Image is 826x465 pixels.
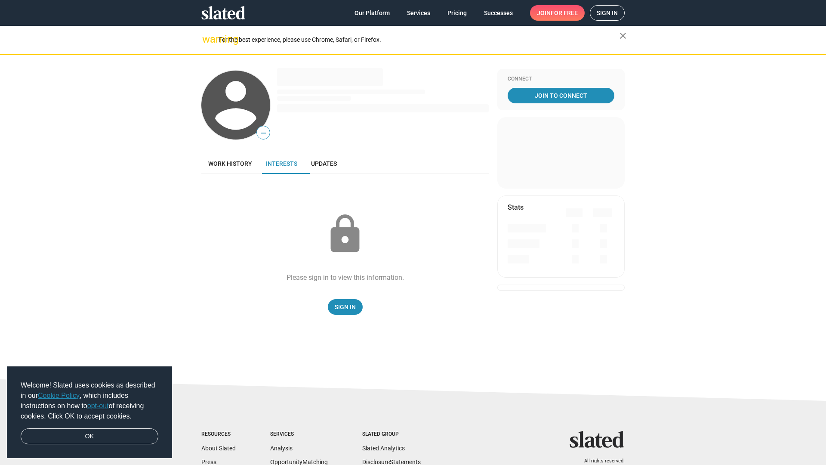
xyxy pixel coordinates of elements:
div: Services [270,431,328,438]
span: Welcome! Slated uses cookies as described in our , which includes instructions on how to of recei... [21,380,158,422]
a: dismiss cookie message [21,428,158,445]
a: Cookie Policy [38,392,80,399]
span: Services [407,5,430,21]
div: Please sign in to view this information. [287,273,404,282]
a: Interests [259,153,304,174]
span: for free [551,5,578,21]
span: — [257,127,270,139]
div: Connect [508,76,614,83]
mat-card-title: Stats [508,203,524,212]
span: Sign In [335,299,356,315]
a: Join To Connect [508,88,614,103]
span: Our Platform [354,5,390,21]
a: Services [400,5,437,21]
span: Interests [266,160,297,167]
mat-icon: lock [324,213,367,256]
span: Successes [484,5,513,21]
a: Our Platform [348,5,397,21]
a: Successes [477,5,520,21]
a: Sign In [328,299,363,315]
a: Pricing [441,5,474,21]
mat-icon: warning [202,34,213,44]
a: Slated Analytics [362,445,405,452]
div: For the best experience, please use Chrome, Safari, or Firefox. [219,34,619,46]
a: Joinfor free [530,5,585,21]
span: Sign in [597,6,618,20]
a: Updates [304,153,344,174]
span: Updates [311,160,337,167]
a: Analysis [270,445,293,452]
div: Slated Group [362,431,421,438]
mat-icon: close [618,31,628,41]
a: opt-out [87,402,109,409]
span: Work history [208,160,252,167]
a: About Slated [201,445,236,452]
a: Work history [201,153,259,174]
div: Resources [201,431,236,438]
span: Join [537,5,578,21]
div: cookieconsent [7,366,172,459]
span: Pricing [447,5,467,21]
a: Sign in [590,5,625,21]
span: Join To Connect [509,88,613,103]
